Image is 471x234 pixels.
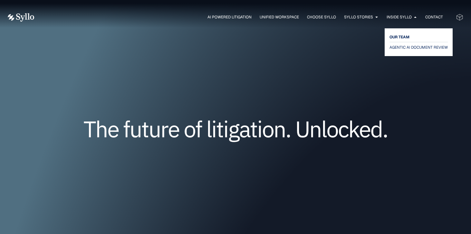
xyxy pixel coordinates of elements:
[260,14,299,20] a: Unified Workspace
[47,14,443,20] div: Menu Toggle
[389,33,409,41] span: OUR TEAM
[47,14,443,20] nav: Menu
[8,13,34,22] img: Vector
[344,14,373,20] a: Syllo Stories
[207,14,252,20] a: AI Powered Litigation
[387,14,412,20] a: Inside Syllo
[46,118,425,140] h1: The future of litigation. Unlocked.
[389,44,448,51] a: AGENTIC AI DOCUMENT REVIEW
[307,14,336,20] a: Choose Syllo
[425,14,443,20] a: Contact
[389,33,448,41] a: OUR TEAM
